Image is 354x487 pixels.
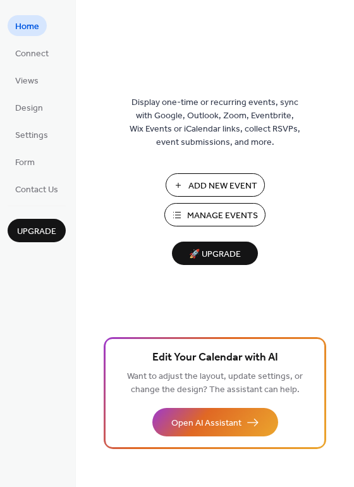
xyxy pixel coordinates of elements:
[17,225,56,238] span: Upgrade
[152,408,278,436] button: Open AI Assistant
[172,242,258,265] button: 🚀 Upgrade
[8,97,51,118] a: Design
[171,417,241,430] span: Open AI Assistant
[130,96,300,149] span: Display one-time or recurring events, sync with Google, Outlook, Zoom, Eventbrite, Wix Events or ...
[188,180,257,193] span: Add New Event
[187,209,258,223] span: Manage Events
[8,15,47,36] a: Home
[8,70,46,90] a: Views
[15,47,49,61] span: Connect
[127,368,303,398] span: Want to adjust the layout, update settings, or change the design? The assistant can help.
[15,102,43,115] span: Design
[15,183,58,197] span: Contact Us
[8,151,42,172] a: Form
[8,124,56,145] a: Settings
[15,20,39,34] span: Home
[15,129,48,142] span: Settings
[180,246,250,263] span: 🚀 Upgrade
[152,349,278,367] span: Edit Your Calendar with AI
[8,178,66,199] a: Contact Us
[8,219,66,242] button: Upgrade
[164,203,265,226] button: Manage Events
[166,173,265,197] button: Add New Event
[8,42,56,63] a: Connect
[15,156,35,170] span: Form
[15,75,39,88] span: Views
